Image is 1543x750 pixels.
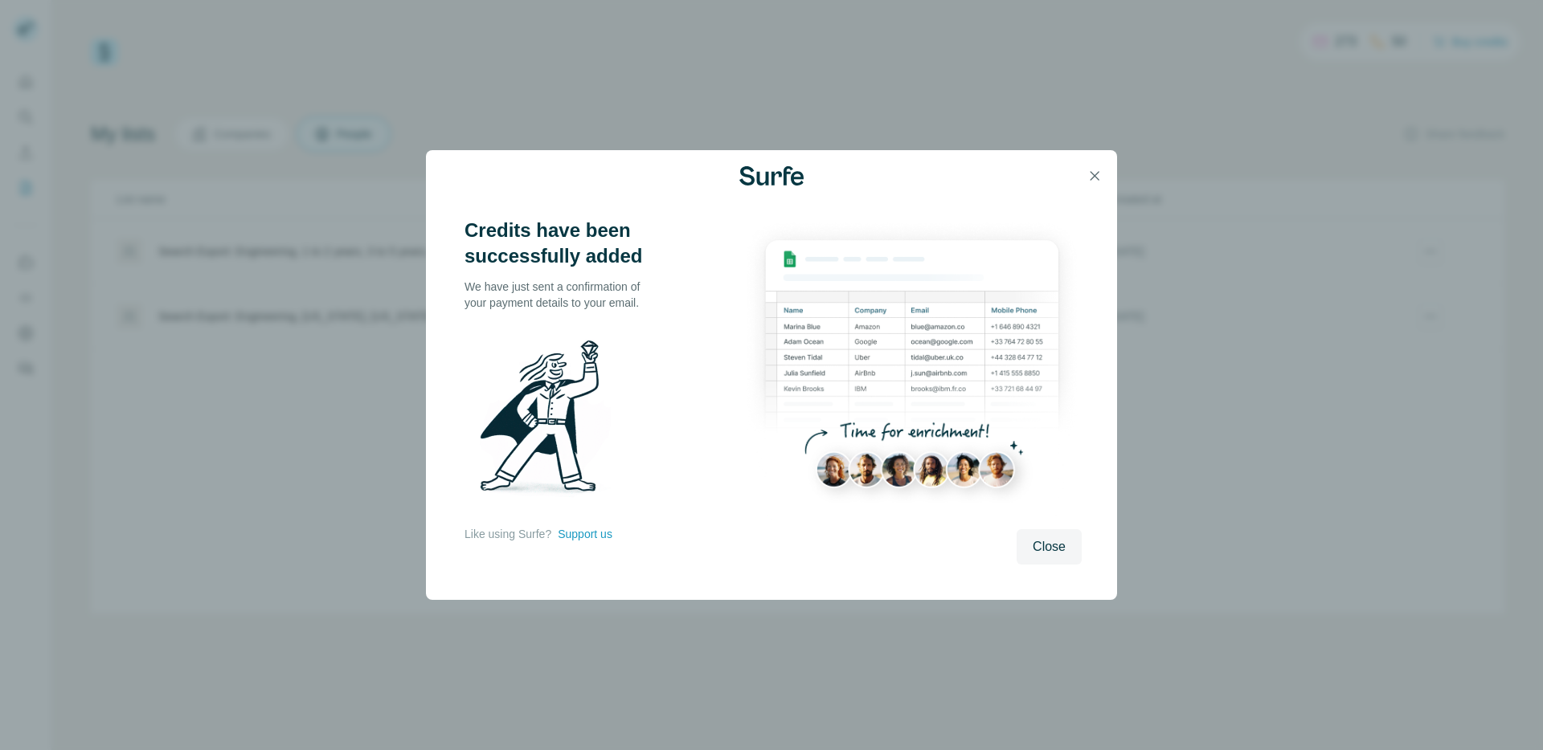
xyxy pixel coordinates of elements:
span: Close [1033,537,1066,556]
h3: Credits have been successfully added [465,218,657,269]
img: Surfe Illustration - Man holding diamond [465,330,632,510]
p: We have just sent a confirmation of your payment details to your email. [465,279,657,311]
button: Close [1017,529,1082,565]
img: Enrichment Hub - Sheet Preview [743,218,1082,519]
img: Surfe Logo [739,166,804,185]
p: Like using Surfe? [465,526,551,542]
button: Support us [558,526,612,542]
